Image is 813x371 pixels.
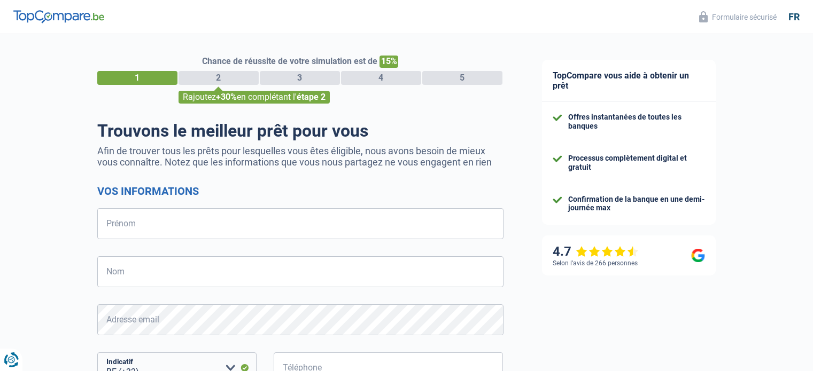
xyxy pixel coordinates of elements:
[97,185,504,198] h2: Vos informations
[97,121,504,141] h1: Trouvons le meilleur prêt pour vous
[542,60,716,102] div: TopCompare vous aide à obtenir un prêt
[568,154,705,172] div: Processus complètement digital et gratuit
[568,195,705,213] div: Confirmation de la banque en une demi-journée max
[179,91,330,104] div: Rajoutez en complétant l'
[568,113,705,131] div: Offres instantanées de toutes les banques
[341,71,421,85] div: 4
[380,56,398,68] span: 15%
[216,92,237,102] span: +30%
[97,71,177,85] div: 1
[553,244,639,259] div: 4.7
[179,71,259,85] div: 2
[297,92,326,102] span: étape 2
[13,10,104,23] img: TopCompare Logo
[202,56,377,66] span: Chance de réussite de votre simulation est de
[553,259,638,267] div: Selon l’avis de 266 personnes
[693,8,783,26] button: Formulaire sécurisé
[422,71,502,85] div: 5
[788,11,800,23] div: fr
[260,71,340,85] div: 3
[97,145,504,168] p: Afin de trouver tous les prêts pour lesquelles vous êtes éligible, nous avons besoin de mieux vou...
